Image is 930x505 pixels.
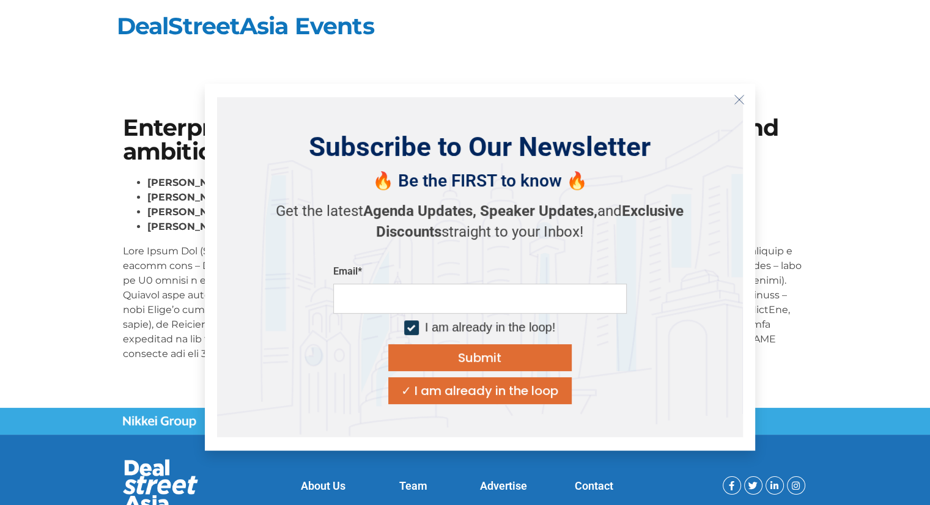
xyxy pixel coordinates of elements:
li: , CEO, [147,190,808,205]
li: Co-Founder & Group CEO, [147,175,808,190]
a: DealStreetAsia Events [117,12,374,40]
a: Contact [575,479,613,492]
a: About Us [301,479,345,492]
a: Team [399,479,427,492]
p: Lore Ipsum Dol (Sitam), Conse Adip (ELI Seddo) eiu Te. IN Utl (Etdolor Mag), aliq enimadmi’ venia... [123,244,808,361]
li: , Senior Reporter, [GEOGRAPHIC_DATA], [147,219,808,234]
strong: [PERSON_NAME] [147,191,235,203]
strong: [PERSON_NAME] [147,206,235,218]
img: Nikkei Group [123,416,196,428]
li: , Co-Founder, Board Director and CEO, [147,205,808,219]
h1: Enterprise corner: Of balancing runway, bottom line and ambitions [123,116,808,163]
a: Advertise [480,479,527,492]
strong: [PERSON_NAME], [147,177,237,188]
strong: [PERSON_NAME] [147,221,235,232]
